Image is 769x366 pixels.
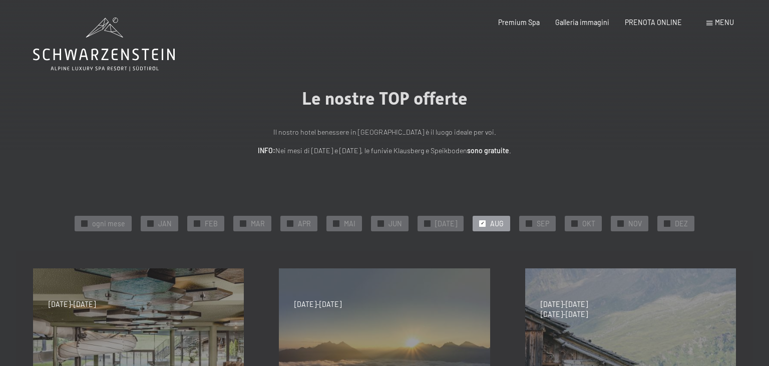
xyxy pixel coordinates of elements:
span: ✓ [481,220,485,226]
strong: INFO: [258,146,275,155]
span: ✓ [379,220,383,226]
span: APR [298,219,311,229]
span: JAN [158,219,172,229]
span: MAI [344,219,355,229]
span: NOV [628,219,642,229]
a: Galleria immagini [555,18,609,27]
span: ✓ [572,220,576,226]
span: [DATE]-[DATE] [294,299,341,309]
span: DEZ [675,219,688,229]
span: ✓ [149,220,153,226]
span: Le nostre TOP offerte [302,88,468,109]
span: ✓ [195,220,199,226]
a: Premium Spa [498,18,540,27]
span: AUG [490,219,504,229]
a: PRENOTA ONLINE [625,18,682,27]
span: ✓ [527,220,531,226]
span: [DATE] [435,219,457,229]
span: ✓ [241,220,245,226]
span: MAR [251,219,265,229]
span: ✓ [665,220,669,226]
span: ✓ [618,220,622,226]
span: [DATE]-[DATE] [49,299,96,309]
span: Menu [715,18,734,27]
span: SEP [537,219,549,229]
span: FEB [205,219,218,229]
span: JUN [389,219,402,229]
strong: sono gratuite [467,146,509,155]
span: [DATE]-[DATE] [541,309,588,319]
span: OKT [582,219,595,229]
span: [DATE]-[DATE] [541,299,588,309]
p: Nei mesi di [DATE] e [DATE], le funivie Klausberg e Speikboden . [164,145,605,157]
span: ✓ [288,220,292,226]
span: ✓ [426,220,430,226]
span: ✓ [83,220,87,226]
span: ogni mese [92,219,125,229]
span: ✓ [334,220,338,226]
p: Il nostro hotel benessere in [GEOGRAPHIC_DATA] è il luogo ideale per voi. [164,127,605,138]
